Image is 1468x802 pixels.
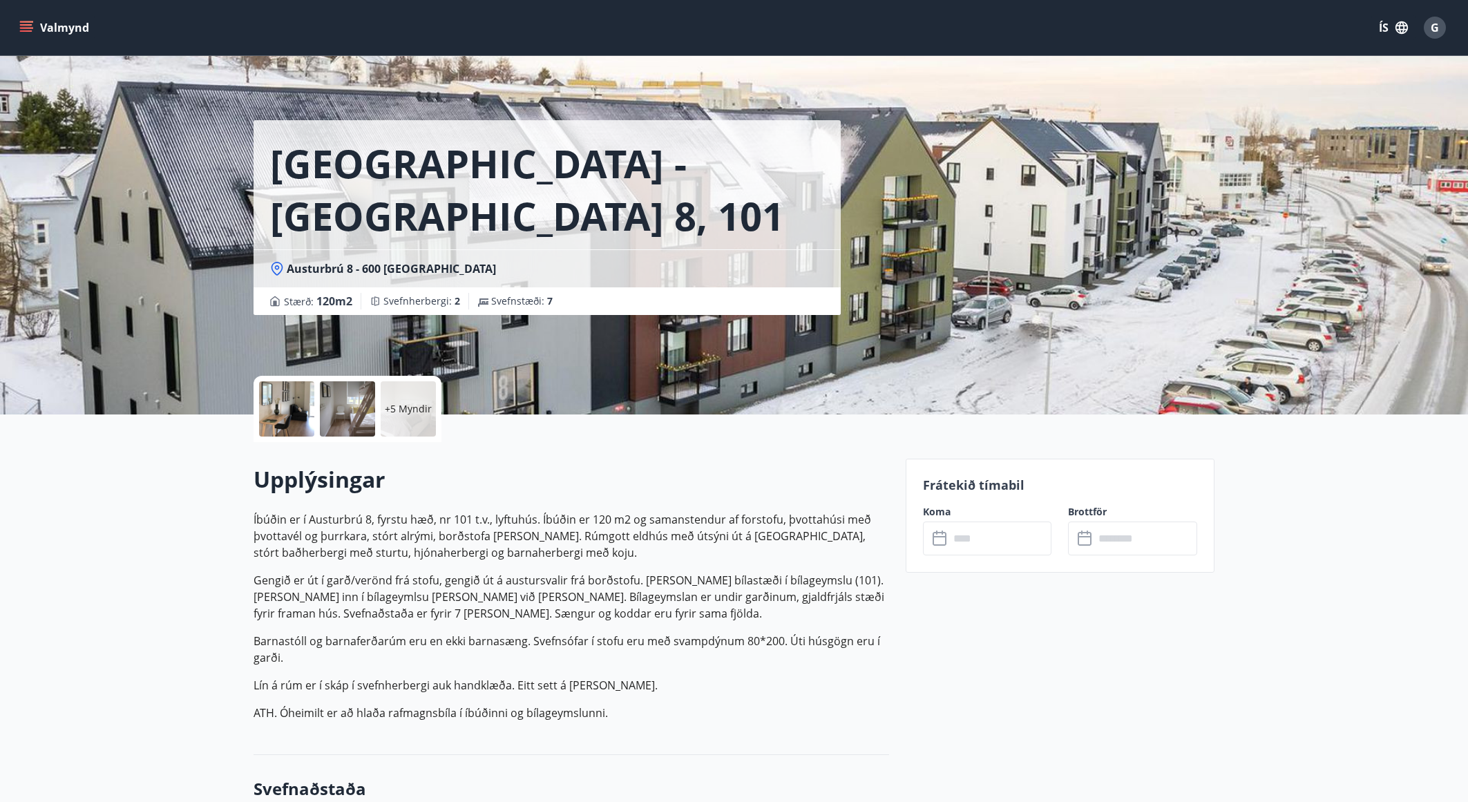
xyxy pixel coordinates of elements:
[254,705,889,721] p: ATH. Óheimilt er að hlaða rafmagnsbíla í íbúðinni og bílageymslunni.
[254,633,889,666] p: Barnastóll og barnaferðarúm eru en ekki barnasæng. Svefnsófar í stofu eru með svampdýnum 80*200. ...
[383,294,460,308] span: Svefnherbergi :
[923,476,1198,494] p: Frátekið tímabil
[254,777,889,801] h3: Svefnaðstaða
[254,511,889,561] p: Íbúðin er í Austurbrú 8, fyrstu hæð, nr 101 t.v., lyftuhús. Íbúðin er 120 m2 og samanstendur af f...
[316,294,352,309] span: 120 m2
[287,261,496,276] span: Austurbrú 8 - 600 [GEOGRAPHIC_DATA]
[385,402,432,416] p: +5 Myndir
[1068,505,1197,519] label: Brottför
[1431,20,1439,35] span: G
[254,572,889,622] p: Gengið er út í garð/verönd frá stofu, gengið út á austursvalir frá borðstofu. [PERSON_NAME] bílas...
[923,505,1052,519] label: Koma
[1371,15,1415,40] button: ÍS
[547,294,553,307] span: 7
[254,677,889,694] p: Lín á rúm er í skáp í svefnherbergi auk handklæða. Eitt sett á [PERSON_NAME].
[1418,11,1451,44] button: G
[284,293,352,309] span: Stærð :
[455,294,460,307] span: 2
[17,15,95,40] button: menu
[270,137,824,242] h1: [GEOGRAPHIC_DATA] - [GEOGRAPHIC_DATA] 8, 101
[491,294,553,308] span: Svefnstæði :
[254,464,889,495] h2: Upplýsingar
